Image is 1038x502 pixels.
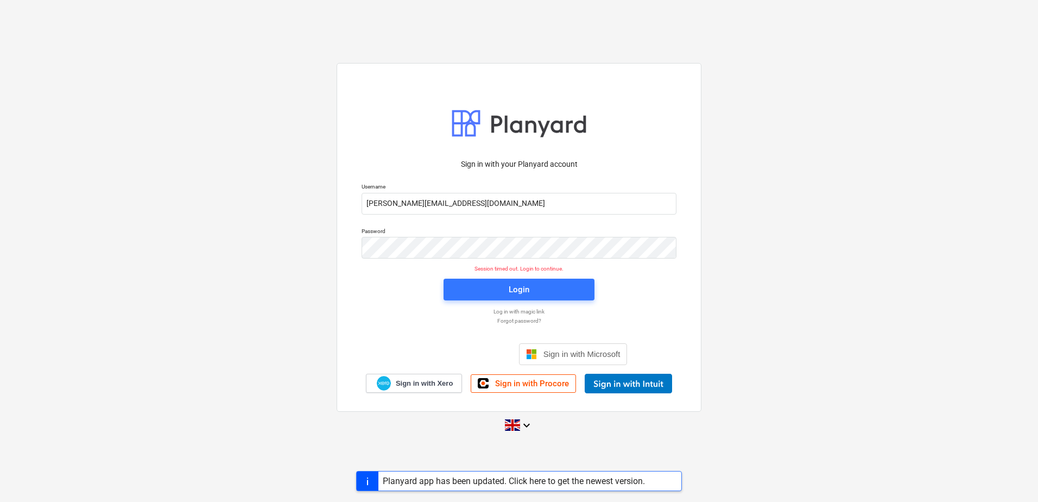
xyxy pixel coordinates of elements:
i: keyboard_arrow_down [520,419,533,432]
input: Username [362,193,676,215]
iframe: Sign in with Google Button [406,342,516,366]
a: Log in with magic link [356,308,682,315]
span: Sign in with Xero [396,379,453,388]
p: Sign in with your Planyard account [362,159,676,170]
p: Password [362,228,676,237]
a: Forgot password? [356,317,682,324]
div: Login [509,283,529,297]
div: Planyard app has been updated. Click here to get the newest version. [383,476,645,486]
span: Sign in with Microsoft [543,349,621,359]
img: Xero logo [377,376,391,391]
img: Microsoft logo [526,349,537,360]
p: Session timed out. Login to continue. [355,265,683,272]
button: Login [444,279,594,300]
p: Username [362,183,676,192]
a: Sign in with Procore [471,374,576,393]
a: Sign in with Xero [366,374,463,393]
span: Sign in with Procore [495,379,569,388]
